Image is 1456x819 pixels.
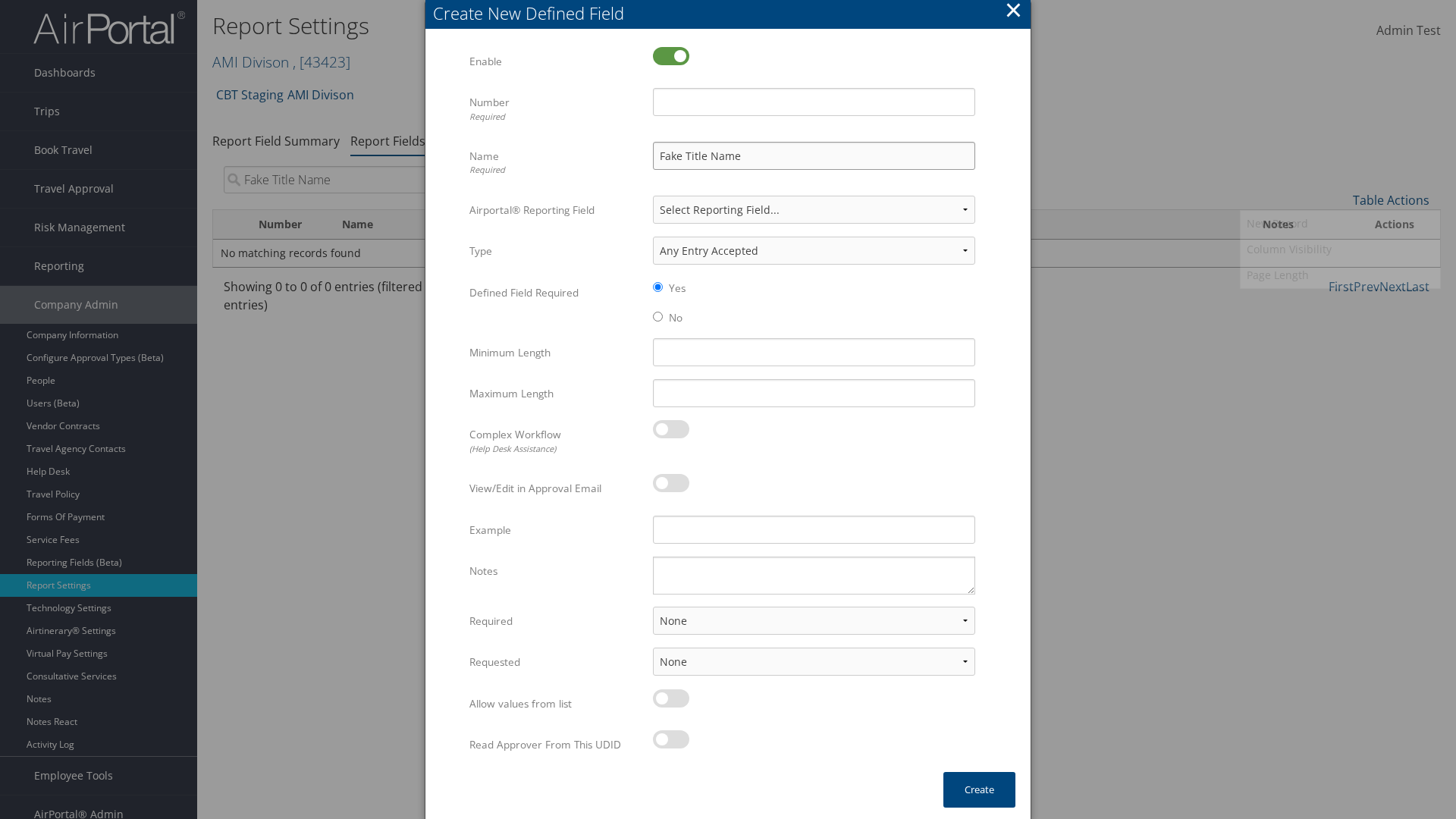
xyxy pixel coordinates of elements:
a: Page Length [1241,262,1440,288]
label: Allow values from list [469,689,642,718]
div: Required [469,164,642,177]
label: Maximum Length [469,379,642,408]
div: Create New Defined Field [433,2,1031,25]
label: Type [469,237,642,265]
label: Notes [469,557,642,585]
a: Column Visibility [1241,237,1440,262]
label: Minimum Length [469,338,642,367]
div: (Help Desk Assistance) [469,443,642,456]
label: Airportal® Reporting Field [469,196,642,224]
label: No [669,310,682,325]
div: Required [469,111,642,124]
label: Required [469,607,642,635]
label: Example [469,516,642,544]
label: Complex Workflow [469,420,642,462]
label: Defined Field Required [469,278,642,307]
label: Enable [469,47,642,76]
label: Number [469,88,642,130]
button: Create [943,772,1015,808]
label: View/Edit in Approval Email [469,474,642,503]
label: Read Approver From This UDID [469,730,642,759]
label: Yes [669,281,686,296]
label: Name [469,142,642,184]
a: New Record [1241,211,1440,237]
label: Requested [469,648,642,676]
